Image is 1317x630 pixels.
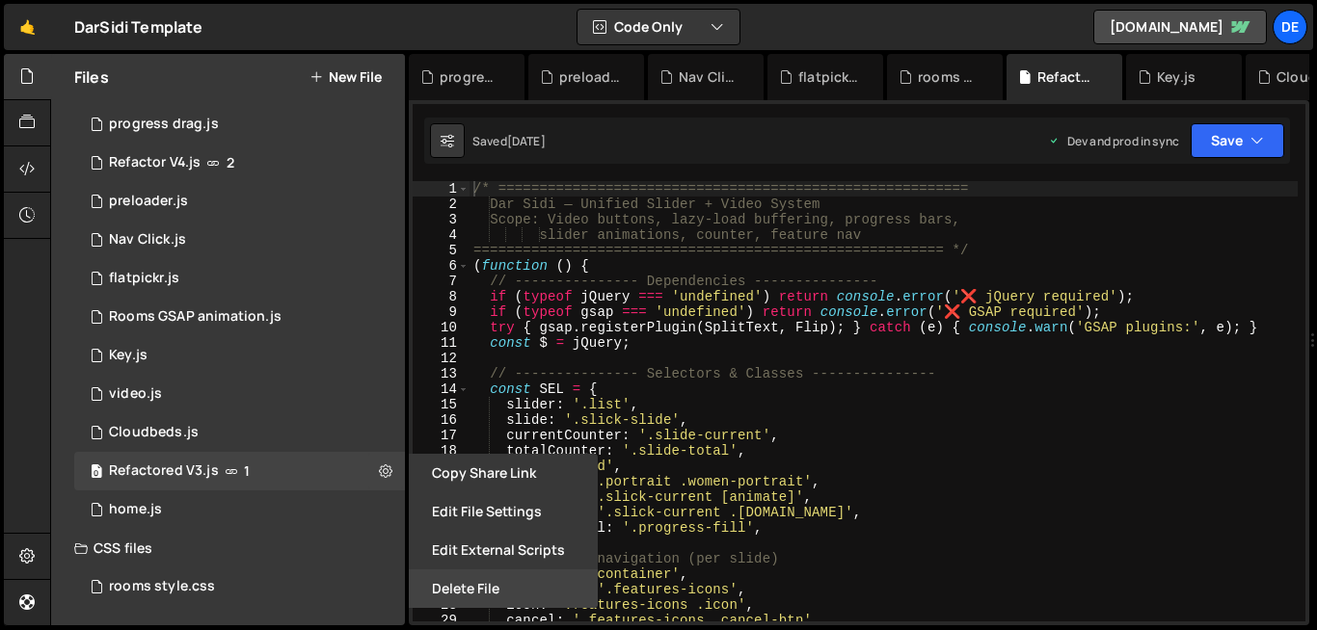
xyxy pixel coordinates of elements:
div: 1 [413,181,470,197]
div: flatpickr.js [109,270,179,287]
div: Nav Click.js [109,231,186,249]
div: rooms style.css [109,578,215,595]
div: 15943/42886.js [74,490,405,529]
div: Key.js [109,347,148,364]
div: 15 [413,397,470,412]
div: 16 [413,412,470,428]
button: Code Only [578,10,739,44]
div: Rooms GSAP animation.js [109,308,282,326]
div: 8 [413,289,470,304]
div: progress drag.js [440,67,501,87]
a: De [1273,10,1307,44]
div: flatpickr.js [798,67,860,87]
h2: Files [74,66,109,88]
div: 15943/47458.js [74,144,405,182]
div: Dev and prod in sync [1048,133,1179,149]
div: Cloudbeds.js [109,424,199,441]
div: 10 [413,320,470,335]
div: 7 [413,274,470,289]
div: 15943/48056.js [74,221,405,259]
div: 13 [413,366,470,381]
div: 3 [413,212,470,227]
div: 15943/43581.js [74,375,405,413]
div: 14 [413,381,470,397]
div: Key.js [1157,67,1196,87]
div: home.js [109,501,162,518]
div: rooms style.css [918,67,980,87]
div: Refactor V4.js [109,154,201,171]
span: 1 [244,463,250,479]
div: 15943/48039.js [74,259,405,298]
div: [DATE] [507,133,546,149]
div: 15943/48069.js [74,105,405,144]
div: 15943/47785.js [74,336,405,375]
button: New File [309,69,382,85]
div: 12 [413,351,470,366]
div: 15943/47638.js [74,413,405,452]
a: 🤙 [4,4,51,50]
button: Edit External Scripts [409,531,598,569]
div: progress drag.js [109,116,219,133]
button: Save [1191,123,1284,158]
a: [DOMAIN_NAME] [1093,10,1267,44]
div: Refactored V3.js [109,462,219,480]
div: 6 [413,258,470,274]
div: Saved [472,133,546,149]
div: 2 [413,197,470,212]
div: 15943/47622.js [74,298,405,336]
div: CSS files [51,529,405,567]
div: 18 [413,443,470,459]
div: 29 [413,613,470,628]
div: 17 [413,428,470,443]
span: 2 [227,155,234,171]
span: 0 [91,465,102,481]
div: DarSidi Template [74,15,203,39]
div: preloader.js [109,193,188,210]
div: Nav Click.js [679,67,740,87]
div: 5 [413,243,470,258]
div: 11 [413,335,470,351]
div: 15943/47442.js [74,452,405,490]
div: preloader.js [559,67,621,87]
div: video.js [109,385,162,403]
div: 15943/48068.js [74,182,405,221]
button: Copy share link [409,454,598,492]
button: Edit File Settings [409,492,598,531]
button: Delete File [409,569,598,608]
div: 15943/48032.css [74,567,405,606]
div: 9 [413,304,470,320]
div: 4 [413,227,470,243]
div: Refactored V3.js [1037,67,1099,87]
